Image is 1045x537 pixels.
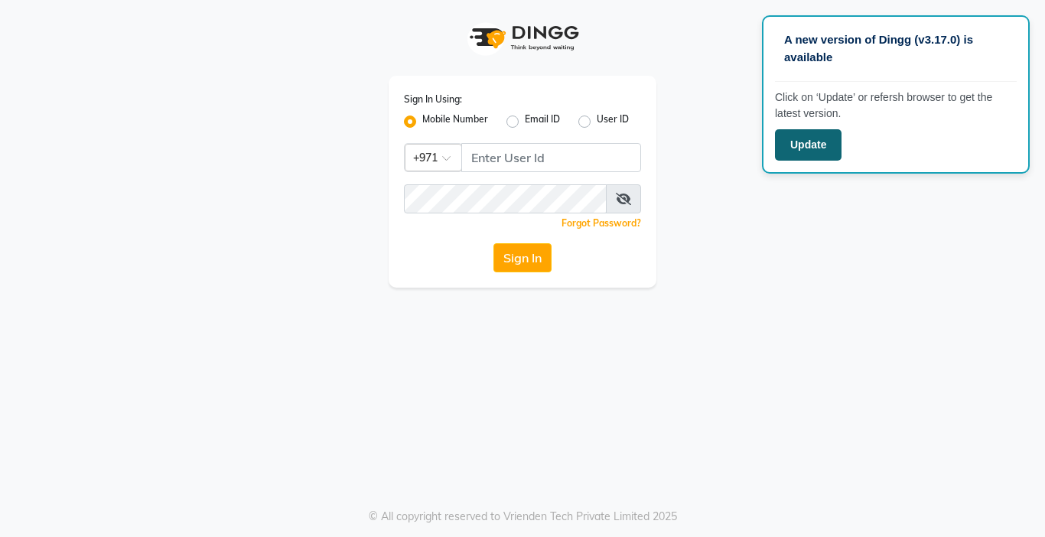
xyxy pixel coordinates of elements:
p: Click on ‘Update’ or refersh browser to get the latest version. [775,89,1017,122]
label: Sign In Using: [404,93,462,106]
label: User ID [597,112,629,131]
label: Email ID [525,112,560,131]
img: logo1.svg [461,15,584,60]
input: Username [461,143,641,172]
p: A new version of Dingg (v3.17.0) is available [784,31,1008,66]
button: Sign In [493,243,552,272]
input: Username [404,184,607,213]
label: Mobile Number [422,112,488,131]
button: Update [775,129,842,161]
a: Forgot Password? [562,217,641,229]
